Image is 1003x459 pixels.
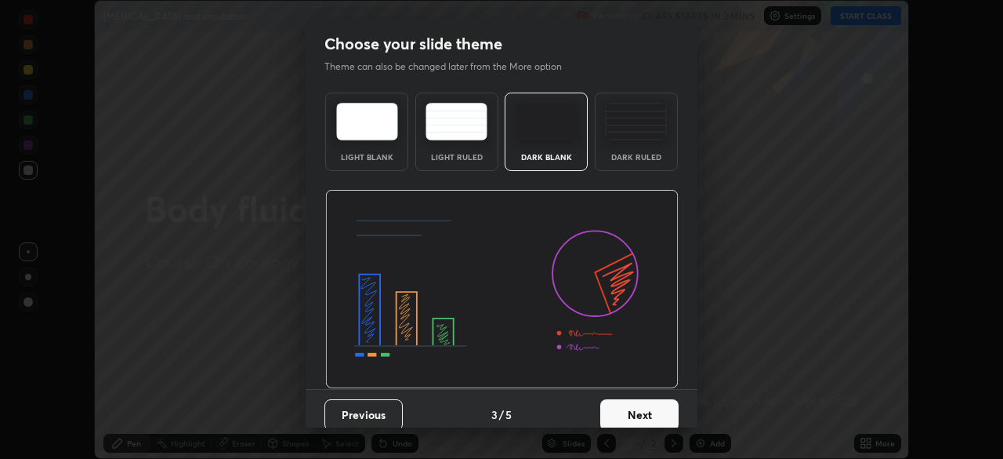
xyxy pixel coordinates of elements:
div: Light Ruled [425,153,488,161]
img: darkTheme.f0cc69e5.svg [516,103,578,140]
button: Previous [324,399,403,431]
h4: 3 [491,406,498,423]
p: Theme can also be changed later from the More option [324,60,578,74]
img: darkRuledTheme.de295e13.svg [605,103,667,140]
div: Light Blank [335,153,398,161]
img: lightRuledTheme.5fabf969.svg [425,103,487,140]
h4: / [499,406,504,423]
button: Next [600,399,679,431]
div: Dark Ruled [605,153,668,161]
div: Dark Blank [515,153,578,161]
h4: 5 [505,406,512,423]
h2: Choose your slide theme [324,34,502,54]
img: lightTheme.e5ed3b09.svg [336,103,398,140]
img: darkThemeBanner.d06ce4a2.svg [325,190,679,389]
